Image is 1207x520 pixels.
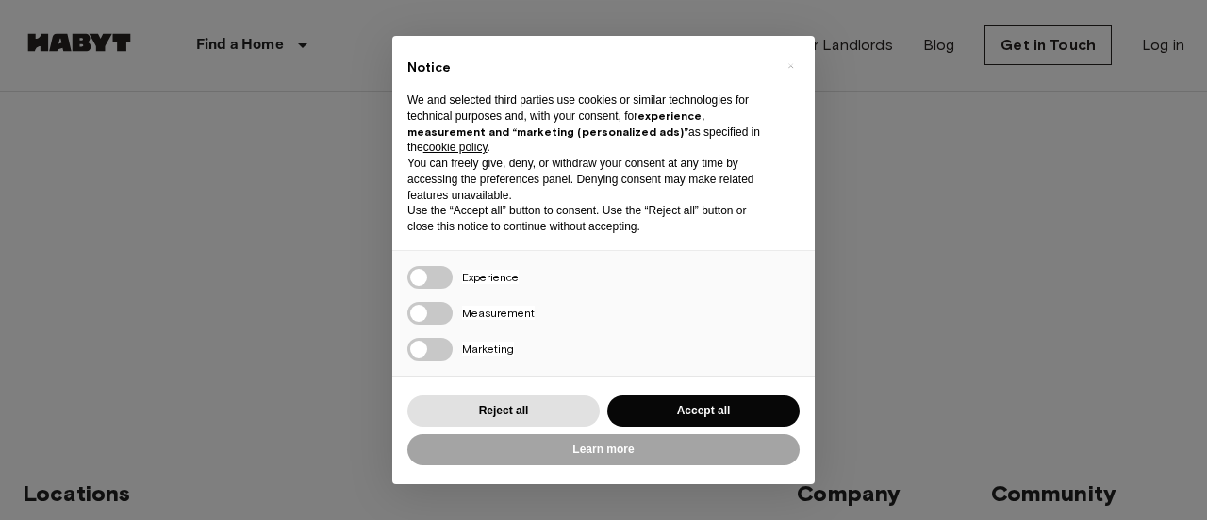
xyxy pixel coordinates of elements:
[407,59,769,77] h2: Notice
[407,434,800,465] button: Learn more
[407,92,769,156] p: We and selected third parties use cookies or similar technologies for technical purposes and, wit...
[462,342,514,356] span: Marketing
[407,156,769,203] p: You can freely give, deny, or withdraw your consent at any time by accessing the preferences pane...
[423,141,488,154] a: cookie policy
[775,51,805,81] button: Close this notice
[462,270,519,284] span: Experience
[407,203,769,235] p: Use the “Accept all” button to consent. Use the “Reject all” button or close this notice to conti...
[462,306,535,320] span: Measurement
[607,395,800,427] button: Accept all
[787,55,794,77] span: ×
[407,109,704,139] strong: experience, measurement and “marketing (personalized ads)”
[407,395,600,427] button: Reject all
